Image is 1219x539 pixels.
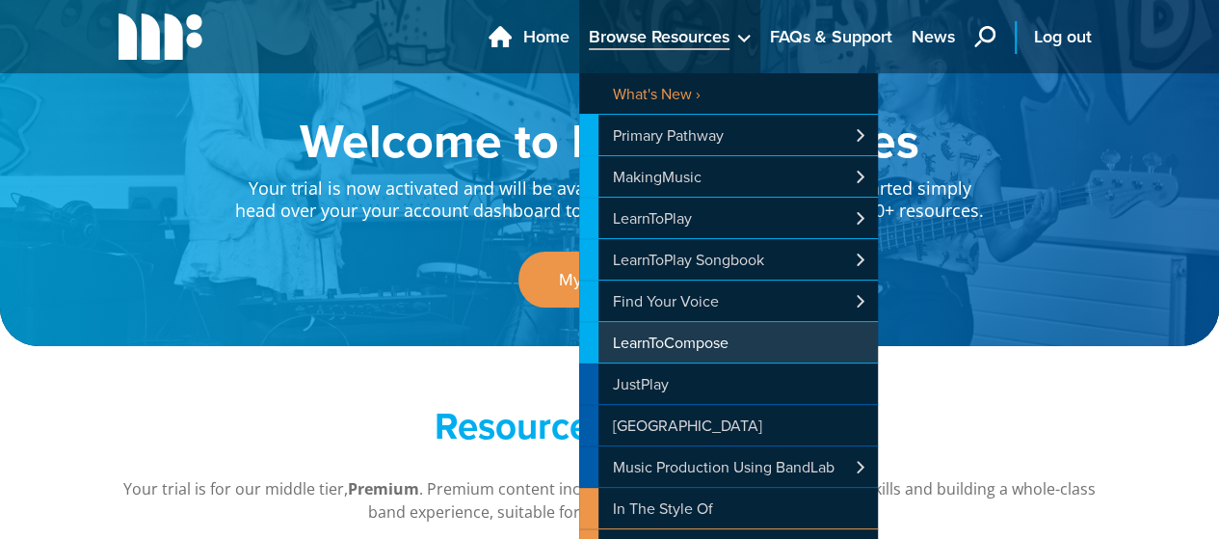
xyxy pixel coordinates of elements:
span: Home [523,24,570,50]
a: LearnToCompose [579,322,878,363]
a: JustPlay [579,364,878,404]
a: My Account [518,252,702,308]
strong: Premium [348,478,419,499]
p: Your trial is now activated and will be available for the next . To get started simply head over ... [234,164,986,223]
span: News [912,24,955,50]
span: FAQs & Support [770,24,892,50]
span: Log out [1034,24,1092,50]
a: [GEOGRAPHIC_DATA] [579,405,878,445]
a: LearnToPlay [579,198,878,238]
a: LearnToPlay Songbook [579,239,878,280]
h1: Welcome to Musical Futures [234,116,986,164]
a: Find Your Voice [579,281,878,321]
a: In The Style Of [579,488,878,528]
span: Browse Resources [589,24,729,50]
a: Primary Pathway [579,115,878,155]
a: Music Production Using BandLab [579,446,878,487]
a: MakingMusic [579,156,878,197]
h2: Resource Collections [234,404,986,448]
p: Your trial is for our middle tier, . Premium content includes resources for multi-instrumental sk... [119,477,1101,524]
a: What's New › [579,73,878,114]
